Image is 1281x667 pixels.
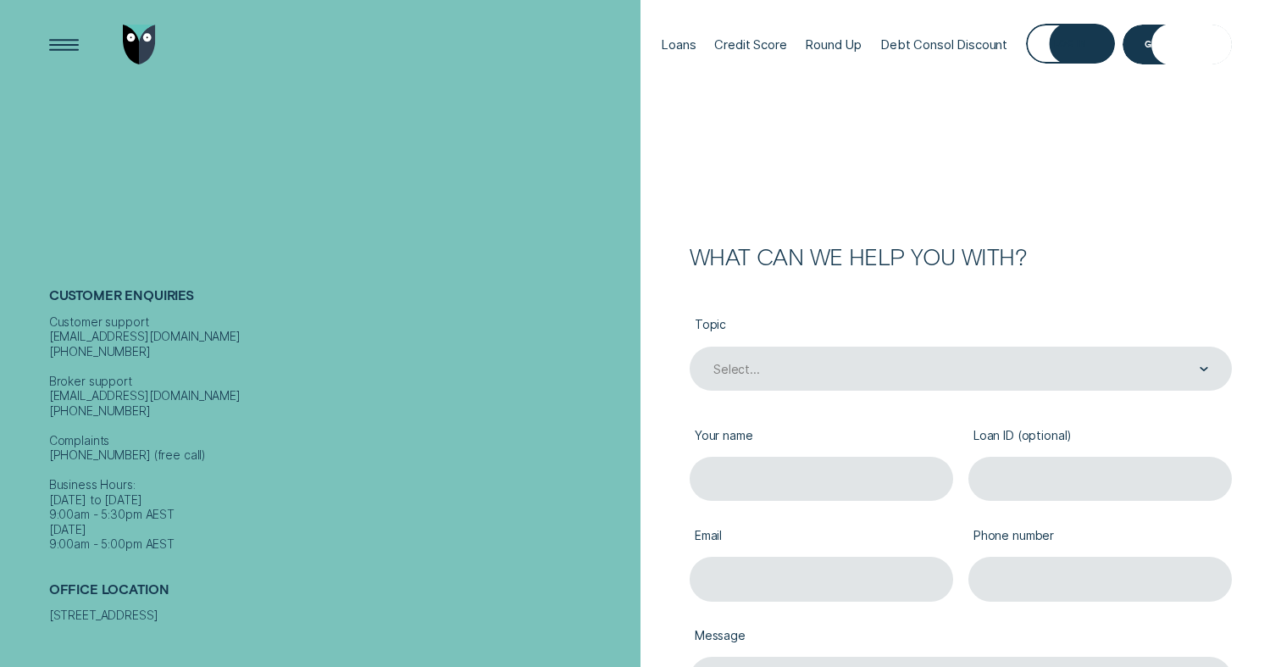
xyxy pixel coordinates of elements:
h2: Office Location [49,581,634,608]
h1: Get In Touch [49,111,634,235]
div: Select... [713,362,760,377]
h2: What can we help you with? [690,245,1233,267]
div: Loans [661,37,696,53]
div: Debt Consol Discount [880,37,1007,53]
img: Wisr [123,25,156,64]
div: Customer support [EMAIL_ADDRESS][DOMAIN_NAME] [PHONE_NUMBER] Broker support [EMAIL_ADDRESS][DOMAI... [49,314,634,552]
label: Message [690,616,1233,657]
button: Open Menu [44,25,84,64]
label: Loan ID (optional) [968,416,1233,457]
label: Topic [690,305,1233,346]
div: [STREET_ADDRESS] [49,608,634,623]
label: Your name [690,416,954,457]
h2: Customer Enquiries [49,287,634,314]
div: Credit Score [714,37,786,53]
label: Phone number [968,516,1233,557]
button: Log in [1026,24,1115,64]
a: Get Estimate [1123,25,1233,64]
label: Email [690,516,954,557]
div: Round Up [805,37,862,53]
